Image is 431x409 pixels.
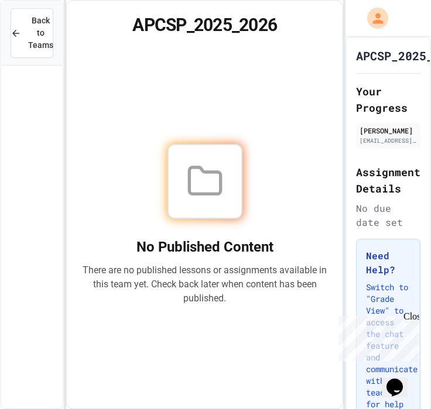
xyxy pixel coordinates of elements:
h2: Your Progress [356,83,420,116]
div: My Account [355,5,391,32]
h2: No Published Content [81,238,329,256]
div: No due date set [356,201,420,229]
button: Back to Teams [11,8,53,58]
div: Chat with us now!Close [5,5,81,74]
iframe: chat widget [382,362,419,397]
span: Back to Teams [28,15,53,51]
div: [EMAIL_ADDRESS][DOMAIN_NAME] [360,136,417,145]
h3: Need Help? [366,249,411,277]
div: [PERSON_NAME] [360,125,417,136]
h2: Assignment Details [356,164,420,197]
iframe: chat widget [334,311,419,361]
p: There are no published lessons or assignments available in this team yet. Check back later when c... [81,263,329,305]
h1: APCSP_2025_2026 [81,15,329,36]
